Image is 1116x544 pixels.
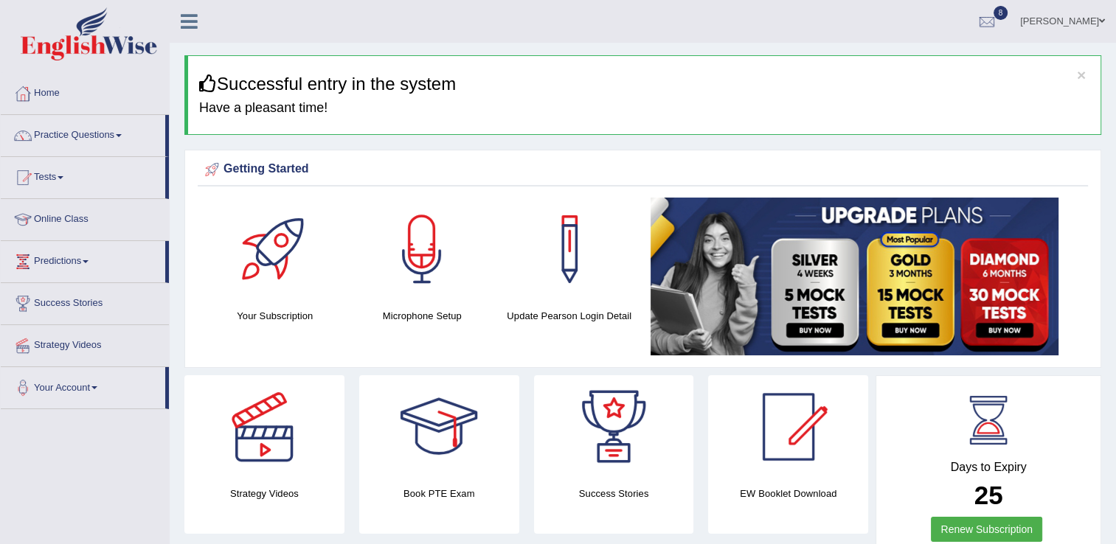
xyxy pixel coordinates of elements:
[356,308,489,324] h4: Microphone Setup
[1,73,169,110] a: Home
[209,308,342,324] h4: Your Subscription
[503,308,636,324] h4: Update Pearson Login Detail
[359,486,519,501] h4: Book PTE Exam
[893,461,1084,474] h4: Days to Expiry
[199,74,1089,94] h3: Successful entry in the system
[931,517,1042,542] a: Renew Subscription
[974,481,1003,509] b: 25
[1,115,165,152] a: Practice Questions
[994,6,1008,20] span: 8
[534,486,694,501] h4: Success Stories
[1,325,169,362] a: Strategy Videos
[1,283,169,320] a: Success Stories
[1,157,165,194] a: Tests
[1,241,165,278] a: Predictions
[1077,67,1086,83] button: ×
[708,486,868,501] h4: EW Booklet Download
[184,486,344,501] h4: Strategy Videos
[1,199,169,236] a: Online Class
[651,198,1058,355] img: small5.jpg
[1,367,165,404] a: Your Account
[199,101,1089,116] h4: Have a pleasant time!
[201,158,1084,181] div: Getting Started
